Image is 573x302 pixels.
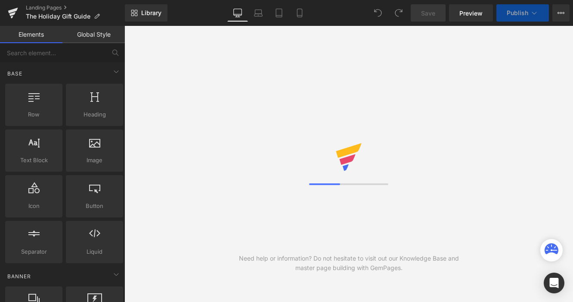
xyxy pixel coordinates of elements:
[68,201,121,211] span: Button
[227,4,248,22] a: Desktop
[8,110,60,119] span: Row
[237,254,461,273] div: Need help or information? Do not hesitate to visit out our Knowledge Base and master page buildin...
[421,9,435,18] span: Save
[6,272,32,280] span: Banner
[141,9,161,17] span: Library
[68,110,121,119] span: Heading
[369,4,387,22] button: Undo
[68,247,121,256] span: Liquid
[125,4,167,22] a: New Library
[289,4,310,22] a: Mobile
[544,273,564,293] div: Open Intercom Messenger
[8,156,60,165] span: Text Block
[8,201,60,211] span: Icon
[26,4,125,11] a: Landing Pages
[507,9,528,16] span: Publish
[459,9,483,18] span: Preview
[8,247,60,256] span: Separator
[390,4,407,22] button: Redo
[552,4,570,22] button: More
[6,69,23,78] span: Base
[449,4,493,22] a: Preview
[68,156,121,165] span: Image
[26,13,90,20] span: The Holiday Gift Guide
[496,4,549,22] button: Publish
[269,4,289,22] a: Tablet
[248,4,269,22] a: Laptop
[62,26,125,43] a: Global Style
